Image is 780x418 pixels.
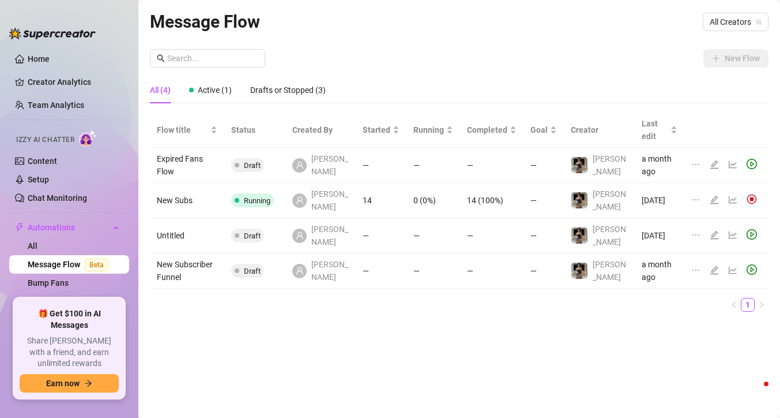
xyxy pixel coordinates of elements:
span: play-circle [747,264,757,275]
a: Bump Fans [28,278,69,288]
span: ellipsis [691,230,700,240]
img: Billie [571,227,587,244]
td: — [406,253,460,289]
img: Billie [571,192,587,208]
span: Last edit [642,117,668,143]
span: [PERSON_NAME] [311,188,348,213]
button: Earn nowarrow-right [20,374,119,393]
td: [DATE] [635,218,684,253]
span: team [755,18,762,25]
a: 1 [741,298,754,311]
span: ellipsis [691,195,700,204]
td: [DATE] [635,183,684,218]
div: Drafts or Stopped (3) [250,84,326,96]
span: Active (1) [198,85,232,95]
th: Running [406,113,460,148]
iframe: Intercom live chat [741,379,768,406]
img: svg%3e [747,194,757,204]
span: user [296,196,304,204]
img: AI Chatter [79,130,97,147]
span: Earn now [46,379,80,388]
span: [PERSON_NAME] [593,260,626,282]
li: Next Page [755,298,768,312]
span: user [296,232,304,240]
img: logo-BBDzfeDw.svg [9,28,96,39]
button: right [755,298,768,312]
th: Status [224,113,285,148]
td: — [523,183,564,218]
td: — [523,253,564,289]
span: Draft [244,232,261,240]
span: play-circle [747,159,757,169]
span: Running [244,196,270,205]
a: Creator Analytics [28,73,120,91]
td: — [406,148,460,183]
span: Running [413,124,444,136]
span: right [758,301,765,308]
th: Creator [564,113,635,148]
span: line-chart [728,195,737,204]
span: line-chart [728,160,737,169]
input: Search... [167,52,258,65]
a: Chat Monitoring [28,193,87,203]
td: a month ago [635,148,684,183]
td: — [523,148,564,183]
span: [PERSON_NAME] [311,152,348,178]
img: Billie [571,263,587,279]
a: Team Analytics [28,100,84,110]
th: Completed [460,113,523,148]
td: — [406,218,460,253]
button: New Flow [703,49,768,68]
li: 1 [741,298,755,312]
span: 🎁 Get $100 in AI Messages [20,308,119,331]
td: New Subscriber Funnel [150,253,224,289]
span: arrow-right [84,379,92,387]
a: Home [28,54,50,64]
img: Billie [571,157,587,173]
span: user [296,267,304,275]
span: edit [710,195,719,204]
th: Flow title [150,113,224,148]
span: Completed [467,124,507,136]
th: Started [356,113,406,148]
span: edit [710,160,719,169]
span: line-chart [728,230,737,240]
td: Expired Fans Flow [150,148,224,183]
span: play-circle [747,229,757,240]
article: Message Flow [150,8,260,35]
td: a month ago [635,253,684,289]
span: ellipsis [691,266,700,275]
span: Beta [85,259,108,271]
span: Goal [530,124,548,136]
td: — [523,218,564,253]
td: — [460,148,523,183]
span: Share [PERSON_NAME] with a friend, and earn unlimited rewards [20,335,119,370]
td: — [460,253,523,289]
th: Goal [523,113,564,148]
span: left [730,301,737,308]
span: Izzy AI Chatter [16,135,74,145]
a: Content [28,156,57,166]
a: All [28,241,37,251]
li: Previous Page [727,298,741,312]
span: thunderbolt [15,223,24,232]
span: edit [710,230,719,240]
a: Setup [28,175,49,184]
span: [PERSON_NAME] [593,154,626,176]
td: — [356,148,406,183]
span: All Creators [710,13,762,31]
div: All (4) [150,84,171,96]
th: Last edit [635,113,684,148]
span: [PERSON_NAME] [593,225,626,247]
span: user [296,161,304,169]
td: 0 (0%) [406,183,460,218]
td: 14 (100%) [460,183,523,218]
td: — [460,218,523,253]
span: [PERSON_NAME] [311,223,348,248]
span: [PERSON_NAME] [311,258,348,283]
span: Draft [244,267,261,275]
td: — [356,253,406,289]
td: — [356,218,406,253]
span: line-chart [728,266,737,275]
button: left [727,298,741,312]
